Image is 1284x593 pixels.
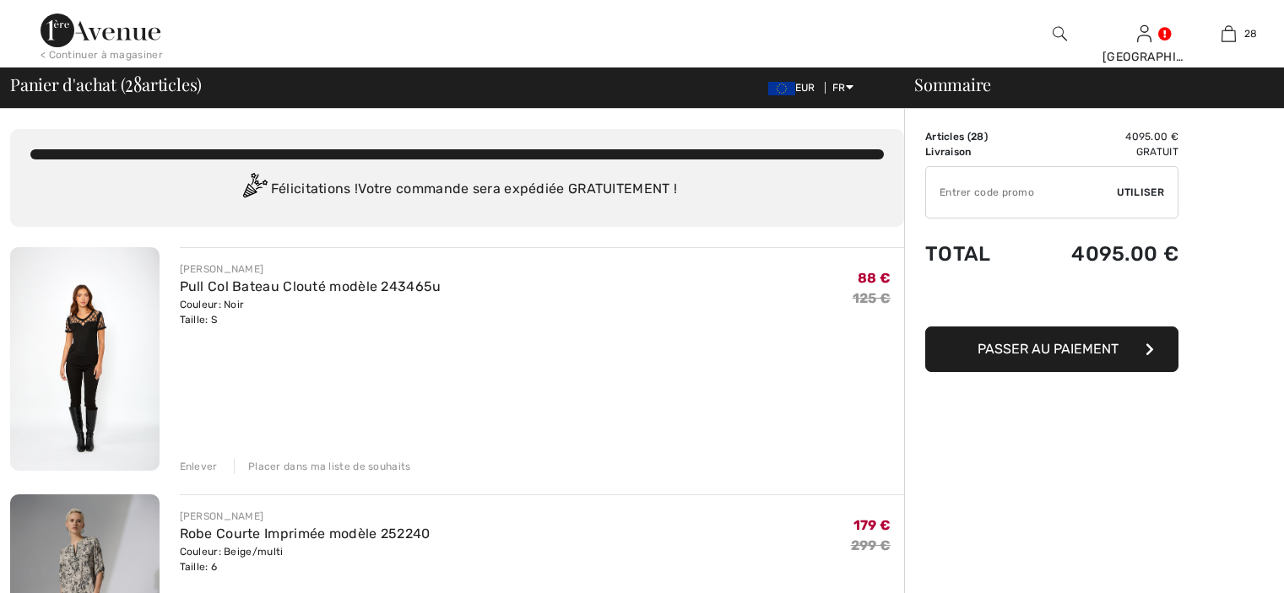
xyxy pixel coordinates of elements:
[768,82,822,94] span: EUR
[1244,26,1258,41] span: 28
[926,167,1117,218] input: Code promo
[180,459,218,474] div: Enlever
[10,247,160,471] img: Pull Col Bateau Clouté modèle 243465u
[1053,24,1067,44] img: recherche
[858,270,891,286] span: 88 €
[832,82,853,94] span: FR
[180,544,431,574] div: Couleur: Beige/multi Taille: 6
[925,129,1021,144] td: Articles ( )
[1137,25,1151,41] a: Se connecter
[180,509,431,524] div: [PERSON_NAME]
[978,341,1119,357] span: Passer au paiement
[971,131,984,143] span: 28
[853,290,891,306] s: 125 €
[237,173,271,207] img: Congratulation2.svg
[1117,185,1164,200] span: Utiliser
[234,459,411,474] div: Placer dans ma liste de souhaits
[853,517,891,533] span: 179 €
[1187,24,1270,44] a: 28
[925,326,1178,372] button: Passer au paiement
[1103,48,1185,66] div: [GEOGRAPHIC_DATA]
[768,82,795,95] img: Euro
[41,47,163,62] div: < Continuer à magasiner
[180,526,431,542] a: Robe Courte Imprimée modèle 252240
[1021,144,1178,159] td: Gratuit
[10,76,202,93] span: Panier d'achat ( articles)
[1137,24,1151,44] img: Mes infos
[180,297,442,327] div: Couleur: Noir Taille: S
[30,173,884,207] div: Félicitations ! Votre commande sera expédiée GRATUITEMENT !
[1021,225,1178,283] td: 4095.00 €
[894,76,1274,93] div: Sommaire
[180,278,442,294] a: Pull Col Bateau Clouté modèle 243465u
[41,13,160,47] img: 1ère Avenue
[925,225,1021,283] td: Total
[851,537,891,553] s: 299 €
[925,144,1021,159] td: Livraison
[925,283,1178,321] iframe: PayPal
[125,72,142,94] span: 28
[1222,24,1236,44] img: Mon panier
[180,261,442,277] div: [PERSON_NAME]
[1021,129,1178,144] td: 4095.00 €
